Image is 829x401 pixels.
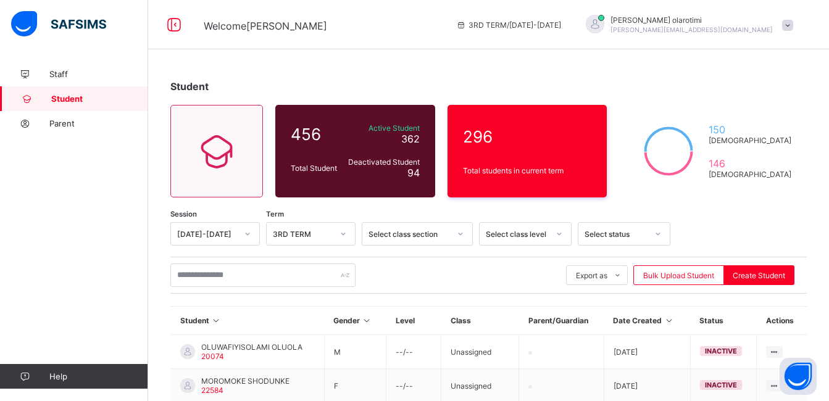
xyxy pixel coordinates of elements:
[170,80,209,93] span: Student
[51,94,148,104] span: Student
[780,358,817,395] button: Open asap
[211,316,222,325] i: Sort in Ascending Order
[463,166,592,175] span: Total students in current term
[585,229,648,239] div: Select status
[733,271,785,280] span: Create Student
[201,342,302,352] span: OLUWAFIYISOLAMI OLUOLA
[463,127,592,146] span: 296
[49,118,148,128] span: Parent
[604,335,690,369] td: [DATE]
[386,335,441,369] td: --/--
[576,271,607,280] span: Export as
[291,125,340,144] span: 456
[201,376,290,386] span: MOROMOKE SHODUNKE
[610,15,773,25] span: [PERSON_NAME] olarotimi
[177,229,237,239] div: [DATE]-[DATE]
[709,157,791,170] span: 146
[709,136,791,145] span: [DEMOGRAPHIC_DATA]
[170,210,197,218] span: Session
[604,307,690,335] th: Date Created
[709,170,791,179] span: [DEMOGRAPHIC_DATA]
[201,352,224,361] span: 20074
[324,307,386,335] th: Gender
[705,381,737,389] span: inactive
[441,335,519,369] td: Unassigned
[441,307,519,335] th: Class
[204,20,327,32] span: Welcome [PERSON_NAME]
[407,167,420,179] span: 94
[709,123,791,136] span: 150
[386,307,441,335] th: Level
[171,307,325,335] th: Student
[486,229,549,239] div: Select class level
[362,316,372,325] i: Sort in Ascending Order
[643,271,714,280] span: Bulk Upload Student
[266,210,284,218] span: Term
[690,307,756,335] th: Status
[346,157,420,167] span: Deactivated Student
[757,307,807,335] th: Actions
[401,133,420,145] span: 362
[456,20,561,30] span: session/term information
[573,15,799,35] div: Christine olarotimi
[705,347,737,355] span: inactive
[288,160,343,176] div: Total Student
[324,335,386,369] td: M
[49,371,148,381] span: Help
[201,386,223,395] span: 22584
[369,229,450,239] div: Select class section
[273,229,333,239] div: 3RD TERM
[49,69,148,79] span: Staff
[664,316,674,325] i: Sort in Ascending Order
[346,123,420,133] span: Active Student
[11,11,106,37] img: safsims
[519,307,604,335] th: Parent/Guardian
[610,26,773,33] span: [PERSON_NAME][EMAIL_ADDRESS][DOMAIN_NAME]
